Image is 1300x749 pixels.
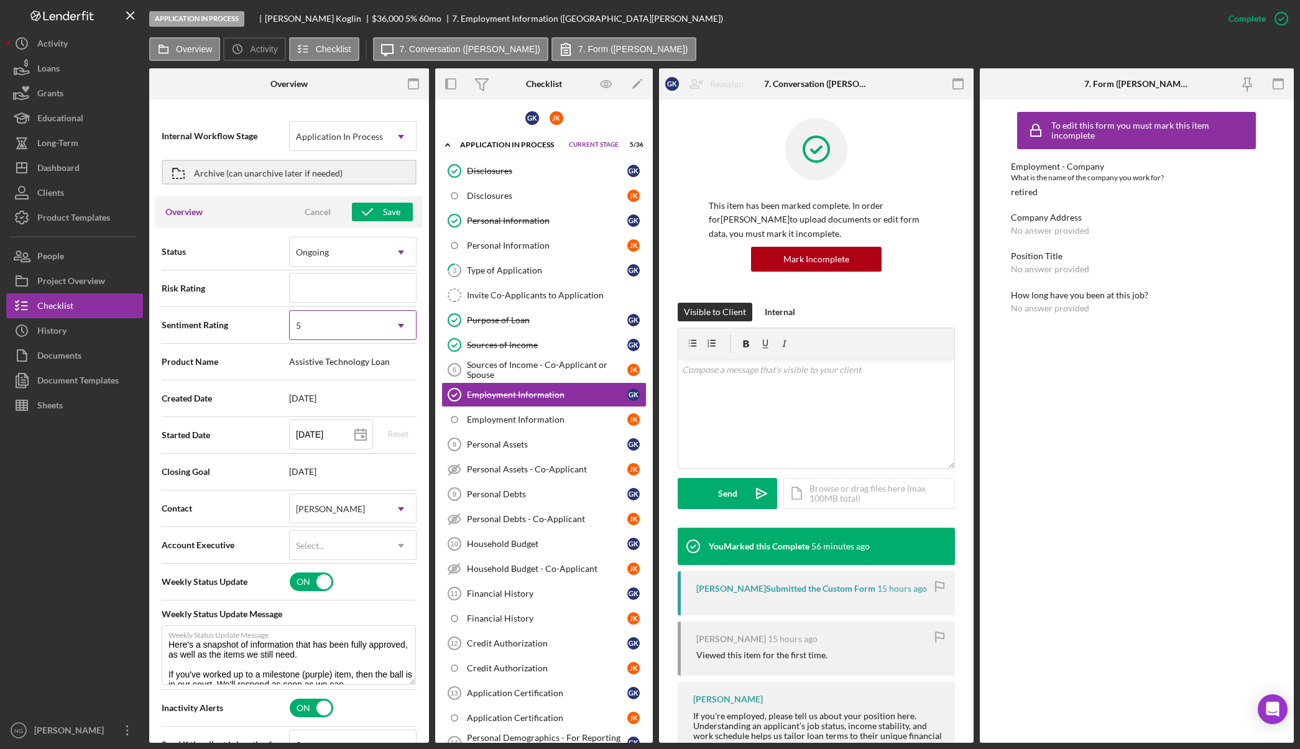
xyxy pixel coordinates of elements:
[627,488,640,500] div: G K
[709,199,924,241] p: This item has been marked complete. In order for [PERSON_NAME] to upload documents or edit form d...
[441,333,647,357] a: Sources of IncomeGK
[6,31,143,56] button: Activity
[550,111,563,125] div: J K
[460,141,563,149] div: Application In Process
[768,634,818,644] time: 2025-09-25 01:25
[37,269,105,296] div: Project Overview
[296,247,329,257] div: Ongoing
[627,538,640,550] div: G K
[467,464,627,474] div: Personal Assets - Co-Applicant
[467,514,627,524] div: Personal Debts - Co-Applicant
[6,269,143,293] button: Project Overview
[441,606,647,631] a: Financial HistoryJK
[162,576,289,588] span: Weekly Status Update
[6,180,143,205] button: Clients
[627,737,640,749] div: G K
[296,541,325,551] div: Select...
[6,131,143,155] a: Long-Term
[467,216,627,226] div: Personal Information
[627,314,640,326] div: G K
[37,293,73,321] div: Checklist
[627,712,640,724] div: J K
[441,382,647,407] a: Employment InformationGK
[453,366,456,374] tspan: 6
[6,318,143,343] button: History
[441,258,647,283] a: 3Type of ApplicationGK
[162,702,289,714] span: Inactivity Alerts
[149,11,244,27] div: Application In Process
[551,37,696,61] button: 7. Form ([PERSON_NAME])
[627,463,640,476] div: J K
[400,44,540,54] label: 7. Conversation ([PERSON_NAME])
[387,425,408,443] div: Reset
[162,392,289,405] span: Created Date
[289,37,359,61] button: Checklist
[1011,162,1262,172] div: Employment - Company
[287,203,349,221] button: Cancel
[6,368,143,393] button: Document Templates
[37,343,81,371] div: Documents
[696,634,766,644] div: [PERSON_NAME]
[450,590,458,597] tspan: 11
[441,233,647,258] a: Personal InformationJK
[441,283,647,308] a: Invite Co-Applicants to Application
[441,556,647,581] a: Household Budget - Co-ApplicantJK
[467,390,627,400] div: Employment Information
[696,650,827,660] div: Viewed this item for the first time.
[751,247,882,272] button: Mark Incomplete
[1216,6,1294,31] button: Complete
[621,141,643,149] div: 5 / 36
[289,393,417,403] span: [DATE]
[627,190,640,202] div: J K
[627,388,640,401] div: G K
[627,264,640,277] div: G K
[162,246,289,258] span: Status
[627,364,640,376] div: J K
[1084,79,1189,89] div: 7. Form ([PERSON_NAME])
[467,265,627,275] div: Type of Application
[627,687,640,699] div: G K
[6,293,143,318] button: Checklist
[352,203,413,221] button: Save
[467,539,627,549] div: Household Budget
[450,640,458,647] tspan: 12
[452,14,723,24] div: 7. Employment Information ([GEOGRAPHIC_DATA][PERSON_NAME])
[162,502,289,515] span: Contact
[467,663,627,673] div: Credit Authorization
[1011,187,1038,197] div: retired
[162,130,289,142] span: Internal Workflow Stage
[1011,290,1262,300] div: How long have you been at this job?
[450,689,458,697] tspan: 13
[678,303,752,321] button: Visible to Client
[250,44,277,54] label: Activity
[37,155,80,183] div: Dashboard
[441,457,647,482] a: Personal Assets - Co-ApplicantJK
[6,393,143,418] button: Sheets
[696,584,875,594] div: [PERSON_NAME] Submitted the Custom Form
[162,466,289,478] span: Closing Goal
[441,681,647,705] a: 13Application CertificationGK
[627,563,640,575] div: J K
[6,244,143,269] button: People
[162,356,289,368] span: Product Name
[627,587,640,600] div: G K
[168,626,416,640] label: Weekly Status Update Message
[6,155,143,180] a: Dashboard
[37,131,78,159] div: Long-Term
[693,694,763,704] div: [PERSON_NAME]
[758,303,801,321] button: Internal
[467,688,627,698] div: Application Certification
[265,14,372,24] div: [PERSON_NAME] Koglin
[441,631,647,656] a: 12Credit AuthorizationGK
[1011,264,1089,274] div: No answer provided
[627,662,640,674] div: J K
[467,290,646,300] div: Invite Co-Applicants to Application
[627,438,640,451] div: G K
[441,357,647,382] a: 6Sources of Income - Co-Applicant or SpouseJK
[665,77,679,91] div: G K
[1011,226,1089,236] div: No answer provided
